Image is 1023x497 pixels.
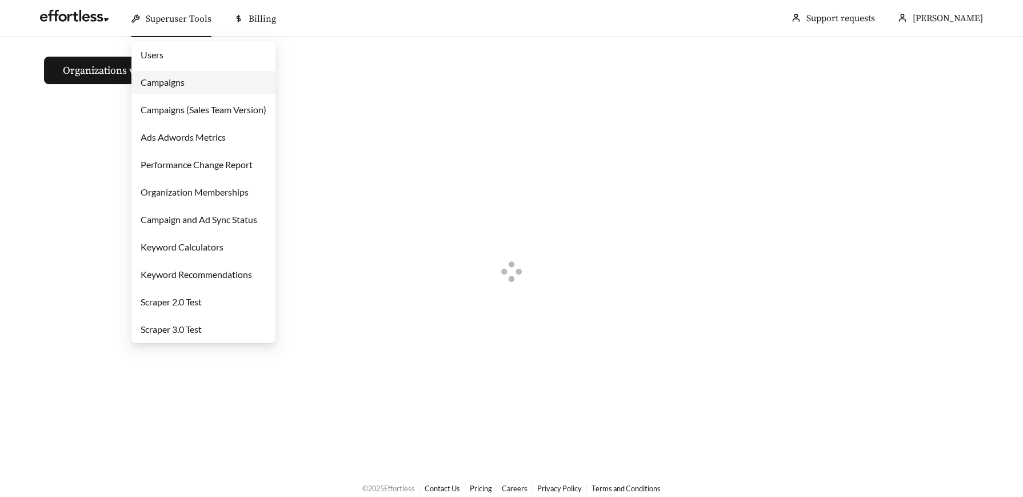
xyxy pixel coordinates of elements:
span: Organizations without campaigns [63,63,217,78]
a: Terms and Conditions [592,484,661,493]
span: [PERSON_NAME] [913,13,983,24]
a: Pricing [470,484,492,493]
a: Support requests [806,13,875,24]
a: Contact Us [425,484,460,493]
a: Privacy Policy [537,484,582,493]
span: Superuser Tools [146,13,211,25]
a: Careers [502,484,528,493]
span: © 2025 Effortless [362,484,415,493]
span: Billing [249,13,276,25]
button: Organizations without campaigns [44,57,236,84]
